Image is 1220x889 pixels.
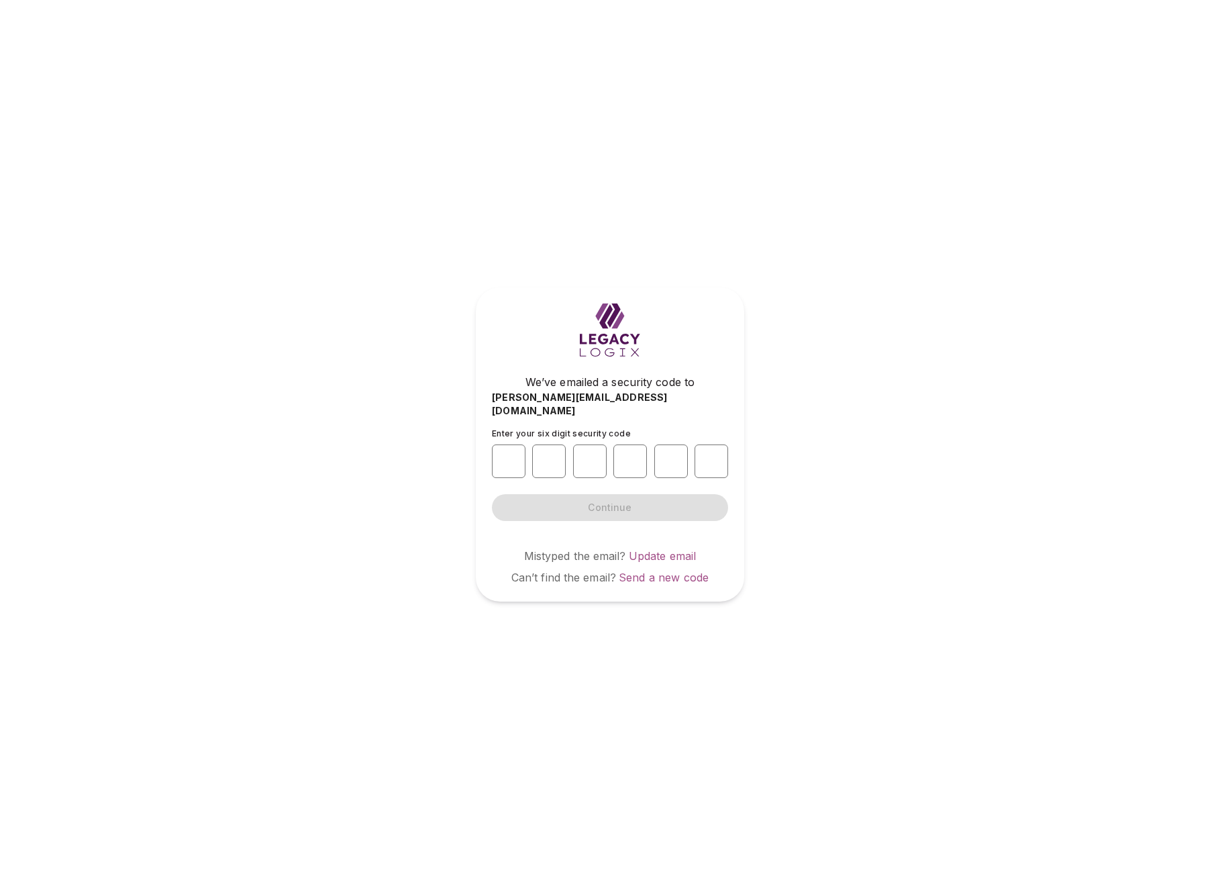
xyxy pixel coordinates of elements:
[492,428,631,438] span: Enter your six digit security code
[511,571,616,584] span: Can’t find the email?
[629,549,697,563] a: Update email
[619,571,709,584] a: Send a new code
[524,549,626,563] span: Mistyped the email?
[525,374,695,390] span: We’ve emailed a security code to
[492,391,728,418] span: [PERSON_NAME][EMAIL_ADDRESS][DOMAIN_NAME]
